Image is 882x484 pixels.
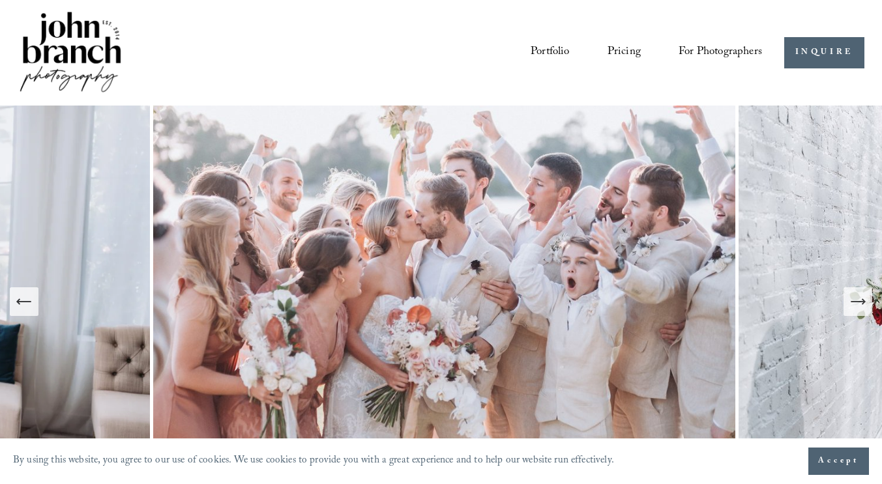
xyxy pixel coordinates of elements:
a: Portfolio [531,40,570,64]
button: Previous Slide [10,287,38,316]
span: Accept [818,455,859,468]
button: Accept [808,448,869,475]
a: INQUIRE [784,37,864,69]
span: For Photographers [679,42,762,64]
p: By using this website, you agree to our use of cookies. We use cookies to provide you with a grea... [13,451,614,472]
img: John Branch IV Photography [18,9,123,97]
a: Pricing [608,40,641,64]
a: folder dropdown [679,40,762,64]
button: Next Slide [844,287,872,316]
